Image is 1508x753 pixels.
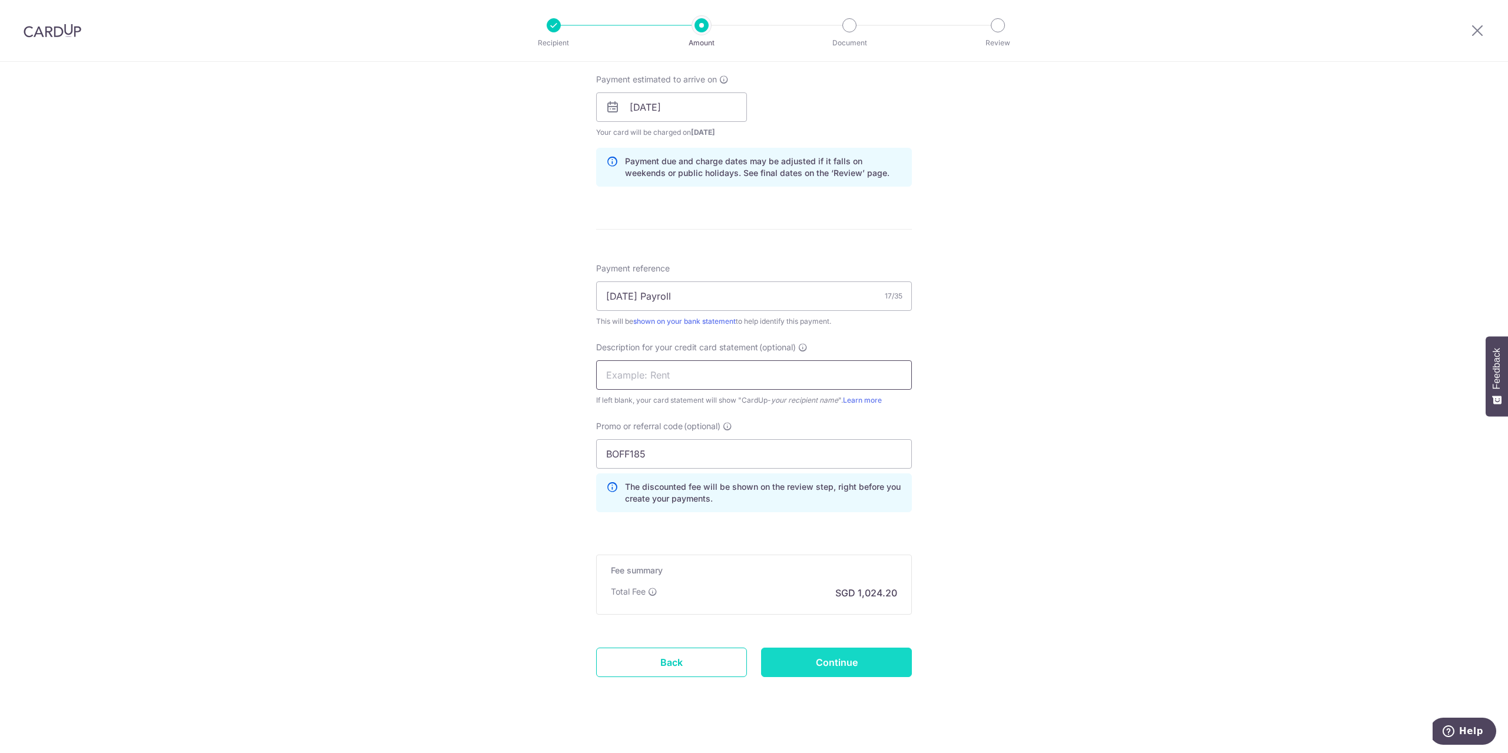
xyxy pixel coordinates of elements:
[761,648,912,677] input: Continue
[596,420,683,432] span: Promo or referral code
[611,586,646,598] p: Total Fee
[771,396,838,404] i: your recipient name
[596,341,758,353] span: Description for your credit card statement
[691,128,715,137] span: [DATE]
[1486,336,1508,416] button: Feedback - Show survey
[596,360,912,390] input: Example: Rent
[954,37,1041,49] p: Review
[596,316,912,327] div: This will be to help identify this payment.
[24,24,81,38] img: CardUp
[596,648,747,677] a: Back
[885,290,902,302] div: 17/35
[835,586,897,600] p: SGD 1,024.20
[596,127,747,138] span: Your card will be charged on
[596,263,670,274] span: Payment reference
[625,155,902,179] p: Payment due and charge dates may be adjusted if it falls on weekends or public holidays. See fina...
[596,74,717,85] span: Payment estimated to arrive on
[596,92,747,122] input: DD / MM / YYYY
[625,481,902,505] p: The discounted fee will be shown on the review step, right before you create your payments.
[596,394,912,406] div: If left blank, your card statement will show "CardUp- ".
[684,420,720,432] span: (optional)
[633,317,736,326] a: shown on your bank statement
[611,565,897,576] h5: Fee summary
[510,37,597,49] p: Recipient
[843,396,882,404] a: Learn more
[658,37,745,49] p: Amount
[1492,348,1502,389] span: Feedback
[759,341,796,353] span: (optional)
[806,37,893,49] p: Document
[1433,718,1496,747] iframe: Opens a widget where you can find more information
